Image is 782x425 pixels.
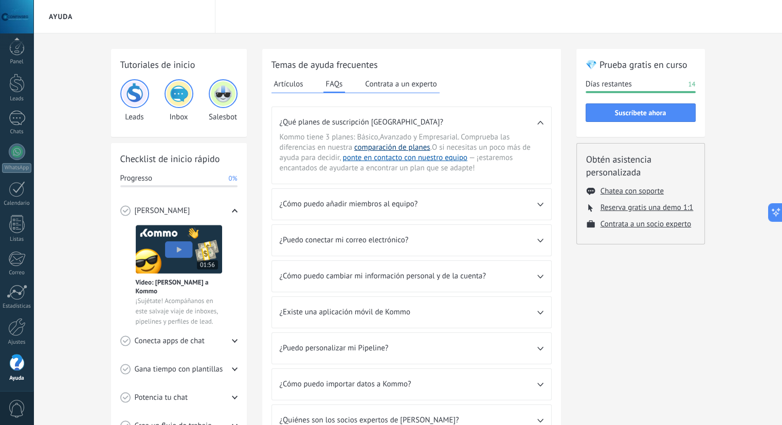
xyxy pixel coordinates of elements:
[280,343,537,353] span: ¿Puedo personalizar mi Pipeline?
[271,76,306,92] button: Artículos
[2,375,32,382] div: Ayuda
[271,188,552,220] div: ¿Cómo puedo añadir miembros al equipo?
[280,271,537,281] span: ¿Cómo puedo cambiar mi información personal y de la cuenta?
[165,79,193,122] div: Inbox
[342,153,467,163] button: ponte en contacto con nuestro equipo
[271,260,552,292] div: ¿Cómo puedo cambiar mi información personal y de la cuenta?
[362,76,439,92] button: Contrata a un experto
[586,103,696,122] button: Suscríbete ahora
[586,153,695,179] h2: Obtén asistencia personalizada
[688,79,695,90] span: 14
[2,200,32,207] div: Calendario
[2,163,31,173] div: WhatsApp
[586,58,696,71] h2: 💎 Prueba gratis en curso
[135,336,205,346] span: Conecta apps de chat
[2,270,32,276] div: Correo
[228,173,237,184] span: 0%
[586,79,632,90] span: Días restantes
[601,186,664,196] button: Chatea con soporte
[2,303,32,310] div: Estadísticas
[615,109,666,116] span: Suscríbete ahora
[2,339,32,346] div: Ajustes
[135,364,223,375] span: Gana tiempo con plantillas
[135,393,188,403] span: Potencia tu chat
[354,143,430,152] a: comparación de planes
[135,206,190,216] span: [PERSON_NAME]
[323,76,345,93] button: FAQs
[120,79,149,122] div: Leads
[209,79,238,122] div: Salesbot
[271,58,552,71] h2: Temas de ayuda frecuentes
[280,132,543,173] span: Kommo tiene 3 planes: Básico , Avanzado y Empresarial . Comprueba las diferencias en nuestra . O ...
[120,58,238,71] h2: Tutoriales de inicio
[601,203,694,213] button: Reserva gratis una demo 1:1
[280,379,537,389] span: ¿Cómo puedo importar datos a Kommo?
[120,173,152,184] span: Progresso
[271,332,552,364] div: ¿Puedo personalizar mi Pipeline?
[280,199,537,209] span: ¿Cómo puedo añadir miembros al equipo?
[601,219,692,229] button: Contrata a un socio experto
[271,107,552,184] div: ¿Qué planes de suscripción [GEOGRAPHIC_DATA]?Kommo tiene 3 planes: Básico,Avanzado y Empresarial....
[136,278,222,295] span: Vídeo: [PERSON_NAME] a Kommo
[2,236,32,243] div: Listas
[136,296,222,327] span: ¡Sujétate! Acompáñanos en este salvaje viaje de inboxes, pipelines y perfiles de lead.
[2,129,32,135] div: Chats
[280,235,537,245] span: ¿Puedo conectar mi correo electrónico?
[280,117,537,128] span: ¿Qué planes de suscripción [GEOGRAPHIC_DATA]?
[271,296,552,328] div: ¿Existe una aplicación móvil de Kommo
[271,224,552,256] div: ¿Puedo conectar mi correo electrónico?
[280,307,537,317] span: ¿Existe una aplicación móvil de Kommo
[2,59,32,65] div: Panel
[120,152,238,165] h2: Checklist de inicio rápido
[271,368,552,400] div: ¿Cómo puedo importar datos a Kommo?
[136,225,222,274] img: Meet video
[2,96,32,102] div: Leads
